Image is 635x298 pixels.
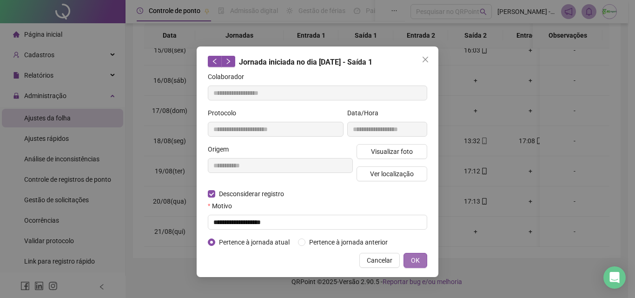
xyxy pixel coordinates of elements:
[347,108,384,118] label: Data/Hora
[208,144,235,154] label: Origem
[225,58,232,65] span: right
[411,255,420,265] span: OK
[359,253,400,268] button: Cancelar
[418,52,433,67] button: Close
[208,72,250,82] label: Colaborador
[215,237,293,247] span: Pertence à jornada atual
[212,58,218,65] span: left
[367,255,392,265] span: Cancelar
[305,237,391,247] span: Pertence à jornada anterior
[208,56,222,67] button: left
[208,56,427,68] div: Jornada iniciada no dia [DATE] - Saída 1
[603,266,626,289] div: Open Intercom Messenger
[357,144,427,159] button: Visualizar foto
[215,189,288,199] span: Desconsiderar registro
[208,108,242,118] label: Protocolo
[208,201,238,211] label: Motivo
[371,146,413,157] span: Visualizar foto
[422,56,429,63] span: close
[221,56,235,67] button: right
[403,253,427,268] button: OK
[357,166,427,181] button: Ver localização
[370,169,414,179] span: Ver localização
